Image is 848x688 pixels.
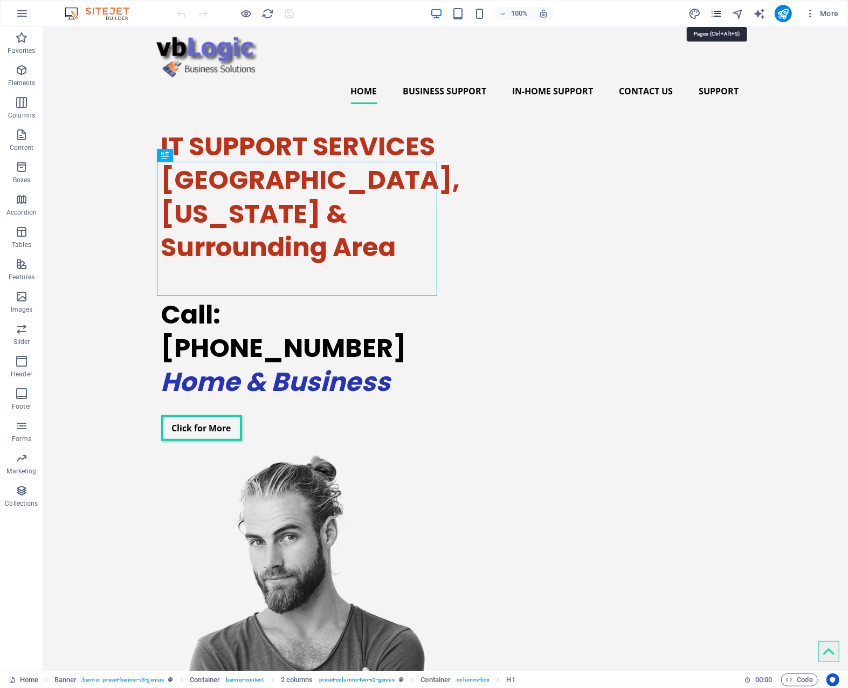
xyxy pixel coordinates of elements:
p: Forms [12,435,31,443]
span: . preset-columns-two-v2-genius [318,673,395,686]
button: pages [710,7,723,20]
p: Boxes [13,176,31,184]
p: Content [10,143,33,152]
span: Click to select. Double-click to edit [421,673,451,686]
button: Usercentrics [826,673,839,686]
i: This element is a customizable preset [168,677,173,683]
span: Click to select. Double-click to edit [281,673,313,686]
i: AI Writer [753,8,766,20]
span: . columns-box [455,673,490,686]
button: navigator [732,7,744,20]
span: . banner .preset-banner-v3-genius [81,673,164,686]
h6: 100% [511,7,528,20]
button: publish [775,5,792,22]
p: Features [9,273,35,281]
i: Reload page [262,8,274,20]
button: More [801,5,843,22]
i: On resize automatically adjust zoom level to fit chosen device. [539,9,548,18]
p: Columns [8,111,35,120]
a: Click to cancel selection. Double-click to open Pages [9,673,38,686]
button: design [688,7,701,20]
p: Images [11,305,33,314]
p: Footer [12,402,31,411]
p: Elements [8,79,36,87]
button: Click here to leave preview mode and continue editing [240,7,253,20]
span: Code [786,673,813,686]
p: Header [11,370,32,379]
nav: breadcrumb [54,673,515,686]
span: Click to select. Double-click to edit [54,673,77,686]
p: Tables [12,240,31,249]
span: . banner-content [224,673,264,686]
i: Design (Ctrl+Alt+Y) [688,8,701,20]
p: Favorites [8,46,35,55]
span: : [763,676,764,684]
i: Navigator [732,8,744,20]
p: Accordion [6,208,37,217]
img: Editor Logo [62,7,143,20]
p: Marketing [6,467,36,476]
span: More [805,8,839,19]
span: Click to select. Double-click to edit [190,673,220,686]
button: reload [261,7,274,20]
button: text_generator [753,7,766,20]
i: This element is a customizable preset [399,677,404,683]
h6: Session time [744,673,773,686]
p: Collections [5,499,38,508]
button: Code [781,673,818,686]
button: 100% [494,7,533,20]
span: 00 00 [755,673,772,686]
p: Slider [13,338,30,346]
i: Publish [777,8,789,20]
span: Click to select. Double-click to edit [507,673,515,686]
